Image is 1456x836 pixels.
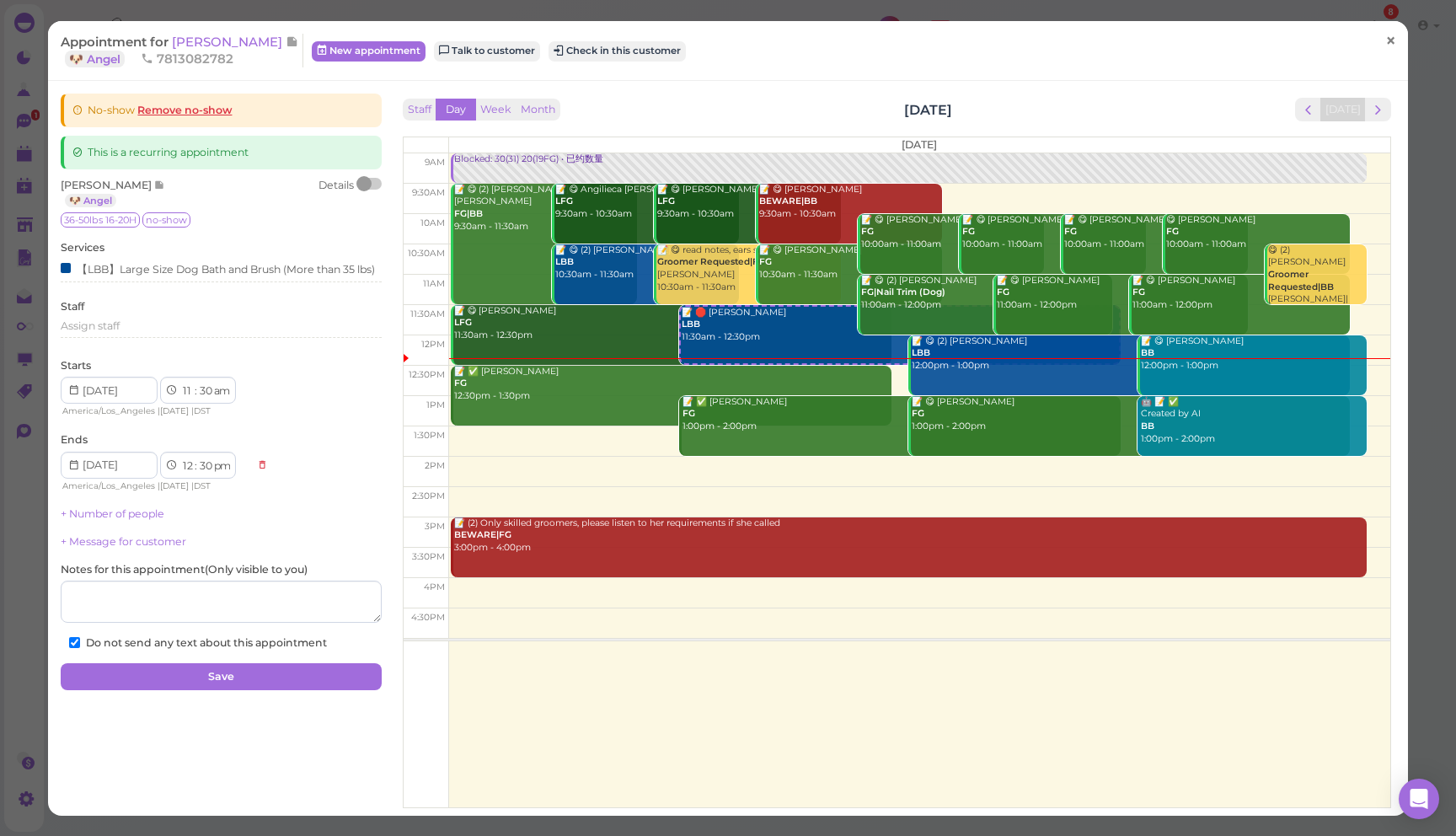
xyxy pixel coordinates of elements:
[996,275,1248,312] div: 📝 😋 [PERSON_NAME] 11:00am - 12:00pm
[1141,421,1154,431] b: BB
[160,405,189,416] span: [DATE]
[1140,335,1367,372] div: 📝 😋 [PERSON_NAME] 12:00pm - 1:00pm
[62,480,155,491] span: America/Los_Angeles
[1374,23,1405,62] a: ×
[861,226,874,237] b: FG
[453,153,1367,166] div: Blocked: 30(31) 20(19FG) • 已约数量
[408,248,445,259] span: 10:30am
[61,404,249,419] div: | |
[194,480,211,491] span: DST
[1365,98,1391,121] button: next
[860,214,1045,251] div: 📝 😋 [PERSON_NAME] 10:00am - 11:00am
[758,244,943,281] div: 📝 😋 [PERSON_NAME] 10:30am - 11:30am
[425,157,445,168] span: 9am
[681,307,1119,344] div: 📝 🛑 [PERSON_NAME] 11:30am - 12:30pm
[411,612,445,623] span: 4:30pm
[902,138,937,151] span: [DATE]
[454,317,472,328] b: LFG
[62,405,155,416] span: America/Los_Angeles
[61,562,308,577] label: Notes for this appointment ( Only visible to you )
[554,184,739,221] div: 📝 😋 Angilieca [PERSON_NAME] 9:30am - 10:30am
[997,287,1009,297] b: FG
[1140,396,1367,446] div: 🤖 📝 ✅ Created by AI 1:00pm - 2:00pm
[88,104,137,116] span: No-show
[412,551,445,562] span: 3:30pm
[61,240,104,255] label: Services
[904,100,952,120] h2: [DATE]
[961,214,1146,251] div: 📝 😋 [PERSON_NAME] 10:00am - 11:00am
[1399,779,1439,819] div: Open Intercom Messenger
[412,490,445,501] span: 2:30pm
[1268,269,1334,292] b: Groomer Requested|BB
[682,319,700,330] b: LBB
[1295,98,1321,121] button: prev
[61,212,140,228] span: 36-50lbs 16-20H
[759,256,772,267] b: FG
[758,184,943,221] div: 📝 😋 [PERSON_NAME] 9:30am - 10:30am
[436,99,476,121] button: Day
[421,339,445,350] span: 12pm
[318,178,354,208] div: Details
[61,34,298,67] a: [PERSON_NAME] 🐶 Angel
[434,41,540,62] a: Talk to customer
[423,278,445,289] span: 11am
[61,34,303,67] div: Appointment for
[657,256,765,267] b: Groomer Requested|FG
[911,335,1350,372] div: 📝 😋 (2) [PERSON_NAME] 12:00pm - 1:00pm
[65,51,125,67] a: 🐶 Angel
[453,184,638,233] div: 📝 😋 (2) [PERSON_NAME]. [PERSON_NAME] 9:30am - 11:30am
[1384,29,1395,53] span: ×
[682,396,1121,433] div: 📝 ✅ [PERSON_NAME] 1:00pm - 2:00pm
[69,637,80,648] input: Do not send any text about this appointment
[61,299,84,314] label: Staff
[454,529,511,540] b: BEWARE|FG
[160,480,189,491] span: [DATE]
[61,136,382,169] div: This is a recurring appointment
[412,187,445,198] span: 9:30am
[549,41,686,62] button: Check in this customer
[61,432,88,447] label: Ends
[61,663,382,690] button: Save
[424,581,445,592] span: 4pm
[61,260,375,277] div: 【LBB】Large Size Dog Bath and Brush (More than 35 lbs)
[61,358,91,373] label: Starts
[555,256,574,267] b: LBB
[555,196,573,206] b: LFG
[410,308,445,319] span: 11:30am
[61,507,164,520] a: + Number of people
[453,305,892,342] div: 📝 😋 [PERSON_NAME] 11:30am - 12:30pm
[1132,287,1145,297] b: FG
[65,194,116,207] a: 🐶 Angel
[61,179,154,191] span: [PERSON_NAME]
[61,319,120,332] span: Assign staff
[656,244,841,294] div: 📝 😋 read notes, ears short [PERSON_NAME] 10:30am - 11:30am
[912,408,924,419] b: FG
[1320,98,1366,121] button: [DATE]
[194,405,211,416] span: DST
[425,460,445,471] span: 2pm
[69,635,327,651] label: Do not send any text about this appointment
[657,196,675,206] b: LFG
[61,535,186,548] a: + Message for customer
[912,347,930,358] b: LBB
[1141,347,1154,358] b: BB
[154,179,165,191] span: Note
[426,399,445,410] span: 1pm
[454,208,483,219] b: FG|BB
[420,217,445,228] span: 10am
[1063,214,1248,251] div: 📝 😋 [PERSON_NAME] 10:00am - 11:00am
[1064,226,1077,237] b: FG
[142,212,190,228] span: no-show
[861,287,945,297] b: FG|Nail Trim (Dog)
[425,521,445,532] span: 3pm
[475,99,517,121] button: Week
[403,99,436,121] button: Staff
[453,517,1367,555] div: 📝 (2) Only skilled groomers, please listen to her requirements if she called 3:00pm - 4:00pm
[1165,214,1350,251] div: 😋 [PERSON_NAME] 10:00am - 11:00am
[860,275,1112,312] div: 📝 😋 (2) [PERSON_NAME] 11:00am - 12:00pm
[682,408,695,419] b: FG
[137,104,232,116] a: Remove no-show
[1267,244,1367,331] div: 😋 (2) [PERSON_NAME] [PERSON_NAME]|[PERSON_NAME] 10:30am - 11:30am
[554,244,739,281] div: 📝 😋 (2) [PERSON_NAME] 10:30am - 11:30am
[409,369,445,380] span: 12:30pm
